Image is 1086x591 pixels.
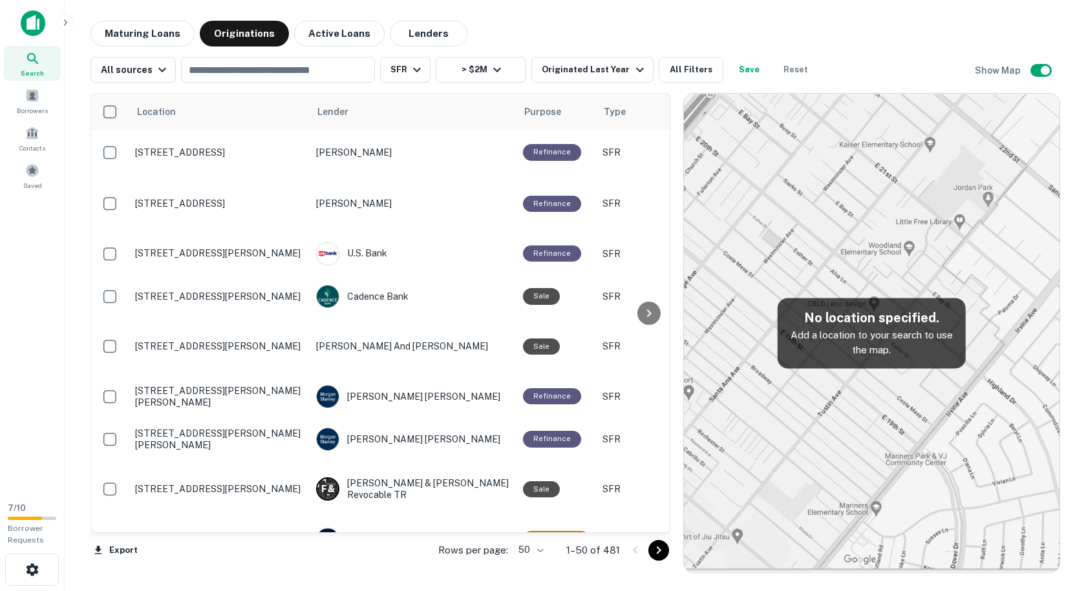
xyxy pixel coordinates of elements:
[317,428,339,450] img: picture
[317,104,348,119] span: Lender
[602,432,667,446] p: SFR
[21,10,45,36] img: capitalize-icon.png
[135,428,303,451] p: [STREET_ADDRESS][PERSON_NAME][PERSON_NAME]
[316,145,510,160] p: [PERSON_NAME]
[17,105,48,116] span: Borrowers
[659,57,723,83] button: All Filters
[23,180,42,191] span: Saved
[316,285,510,308] div: Cadence Bank
[317,386,339,408] img: picture
[310,94,516,130] th: Lender
[200,21,289,47] button: Originations
[602,247,667,261] p: SFR
[596,94,674,130] th: Type
[294,21,385,47] button: Active Loans
[516,94,596,130] th: Purpose
[602,482,667,496] p: SFR
[438,543,508,558] p: Rows per page:
[135,483,303,495] p: [STREET_ADDRESS][PERSON_NAME]
[316,477,510,501] div: [PERSON_NAME] & [PERSON_NAME] Revocable TR
[316,339,510,353] p: [PERSON_NAME] And [PERSON_NAME]
[788,327,955,358] p: Add a location to your search to use the map.
[135,147,303,158] p: [STREET_ADDRESS]
[317,528,339,550] img: picture
[729,57,770,83] button: Save your search to get updates of matches that match your search criteria.
[316,242,510,265] div: U.s. Bank
[135,291,303,302] p: [STREET_ADDRESS][PERSON_NAME]
[316,385,510,408] div: [PERSON_NAME] [PERSON_NAME]
[523,481,560,497] div: Sale
[321,482,334,496] p: F &
[523,338,560,355] div: Sale
[602,289,667,304] p: SFR
[8,524,44,544] span: Borrower Requests
[316,528,510,551] div: Penn Community Bank
[101,62,170,78] div: All sources
[380,57,431,83] button: SFR
[542,62,647,78] div: Originated Last Year
[135,385,303,408] p: [STREET_ADDRESS][PERSON_NAME][PERSON_NAME]
[135,247,303,259] p: [STREET_ADDRESS][PERSON_NAME]
[4,83,61,118] a: Borrowers
[390,21,467,47] button: Lenders
[648,540,669,561] button: Go to next page
[135,198,303,209] p: [STREET_ADDRESS]
[136,104,193,119] span: Location
[975,63,1023,78] h6: Show Map
[317,243,339,265] img: picture
[523,288,560,304] div: Sale
[4,46,61,81] a: Search
[1021,488,1086,550] iframe: Chat Widget
[602,339,667,353] p: SFR
[523,144,581,160] div: This loan purpose was for refinancing
[604,104,643,119] span: Type
[135,340,303,352] p: [STREET_ADDRESS][PERSON_NAME]
[19,143,45,153] span: Contacts
[566,543,620,558] p: 1–50 of 481
[523,388,581,404] div: This loan purpose was for refinancing
[602,389,667,404] p: SFR
[788,308,955,327] h5: No location specified.
[129,94,310,130] th: Location
[602,145,667,160] p: SFR
[602,196,667,211] p: SFR
[523,531,590,547] div: This loan purpose was for construction
[524,104,578,119] span: Purpose
[602,532,667,546] p: SFR
[684,94,1059,572] img: map-placeholder.webp
[316,196,510,211] p: [PERSON_NAME]
[4,121,61,156] a: Contacts
[775,57,816,83] button: Reset
[316,428,510,451] div: [PERSON_NAME] [PERSON_NAME]
[436,57,526,83] button: > $2M
[90,541,141,560] button: Export
[4,158,61,193] a: Saved
[513,541,546,559] div: 50
[317,285,339,307] img: picture
[531,57,653,83] button: Originated Last Year
[523,196,581,212] div: This loan purpose was for refinancing
[523,245,581,262] div: This loan purpose was for refinancing
[90,57,176,83] button: All sources
[21,68,44,78] span: Search
[8,503,26,513] span: 7 / 10
[523,431,581,447] div: This loan purpose was for refinancing
[90,21,195,47] button: Maturing Loans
